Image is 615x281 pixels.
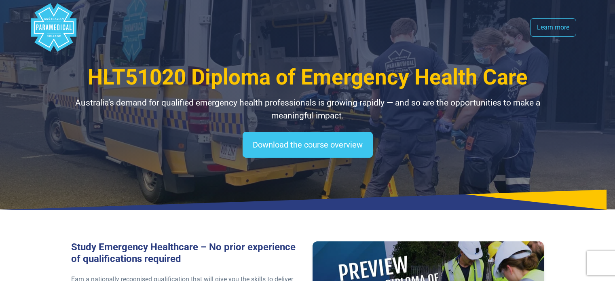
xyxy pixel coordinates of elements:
p: Australia’s demand for qualified emergency health professionals is growing rapidly — and so are t... [71,97,544,122]
h3: Study Emergency Healthcare – No prior experience of qualifications required [71,241,303,265]
div: Australian Paramedical College [30,3,78,52]
a: Download the course overview [243,132,373,158]
a: Learn more [530,18,576,37]
span: HLT51020 Diploma of Emergency Health Care [88,65,528,90]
